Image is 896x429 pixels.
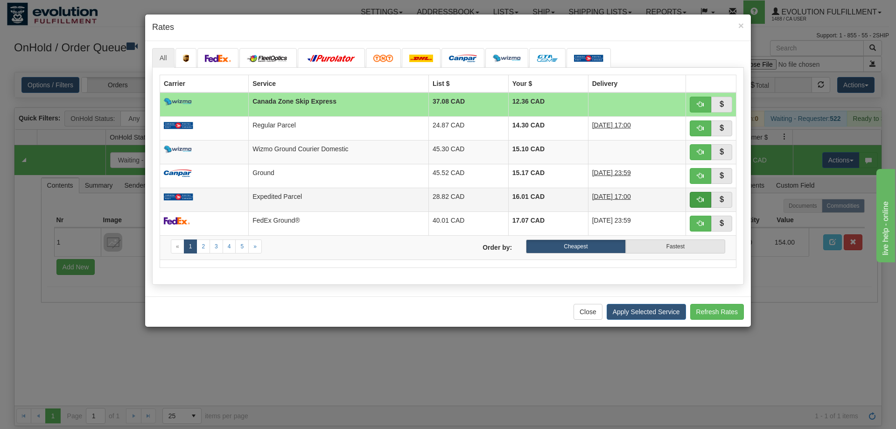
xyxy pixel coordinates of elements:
[409,55,433,62] img: dhl.png
[508,92,588,117] td: 12.36 CAD
[164,146,192,153] img: wizmo.png
[428,164,508,188] td: 45.52 CAD
[508,188,588,211] td: 16.01 CAD
[588,75,686,92] th: Delivery
[508,140,588,164] td: 15.10 CAD
[247,55,289,62] img: CarrierLogo_10182.png
[184,239,197,253] a: 1
[526,239,625,253] label: Cheapest
[373,55,393,62] img: tnt.png
[592,169,631,176] span: [DATE] 23:59
[428,211,508,235] td: 40.01 CAD
[588,116,686,140] td: 5 Days
[249,92,429,117] td: Canada Zone Skip Express
[164,217,190,225] img: FedEx.png
[588,188,686,211] td: 3 Days
[508,211,588,235] td: 17.07 CAD
[607,304,686,320] button: Apply Selected Service
[196,239,210,253] a: 2
[448,239,519,252] label: Order by:
[428,188,508,211] td: 28.82 CAD
[738,21,744,30] button: Close
[235,239,249,253] a: 5
[152,21,744,34] h4: Rates
[428,92,508,117] td: 37.08 CAD
[160,75,249,92] th: Carrier
[875,167,895,262] iframe: chat widget
[249,188,429,211] td: Expedited Parcel
[152,48,175,68] a: All
[248,239,262,253] a: Next
[7,6,86,17] div: live help - online
[253,243,257,250] span: »
[176,243,179,250] span: «
[249,164,429,188] td: Ground
[428,140,508,164] td: 45.30 CAD
[205,55,231,62] img: FedEx.png
[537,55,558,62] img: CarrierLogo_10191.png
[164,193,193,201] img: Canada_post.png
[249,75,429,92] th: Service
[164,169,192,177] img: campar.png
[164,98,192,105] img: wizmo.png
[428,116,508,140] td: 24.87 CAD
[223,239,236,253] a: 4
[690,304,744,320] button: Refresh Rates
[428,75,508,92] th: List $
[592,217,631,224] span: [DATE] 23:59
[449,55,477,62] img: campar.png
[508,75,588,92] th: Your $
[249,116,429,140] td: Regular Parcel
[493,55,521,62] img: wizmo.png
[574,304,602,320] button: Close
[738,20,744,31] span: ×
[171,239,184,253] a: Previous
[164,122,193,129] img: Canada_post.png
[588,164,686,188] td: 3 Days
[210,239,223,253] a: 3
[249,140,429,164] td: Wizmo Ground Courier Domestic
[574,55,603,62] img: Canada_post.png
[508,116,588,140] td: 14.30 CAD
[183,55,189,62] img: ups.png
[592,193,631,200] span: [DATE] 17:00
[508,164,588,188] td: 15.17 CAD
[592,121,631,129] span: [DATE] 17:00
[626,239,725,253] label: Fastest
[249,211,429,235] td: FedEx Ground®
[305,55,357,62] img: purolator.png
